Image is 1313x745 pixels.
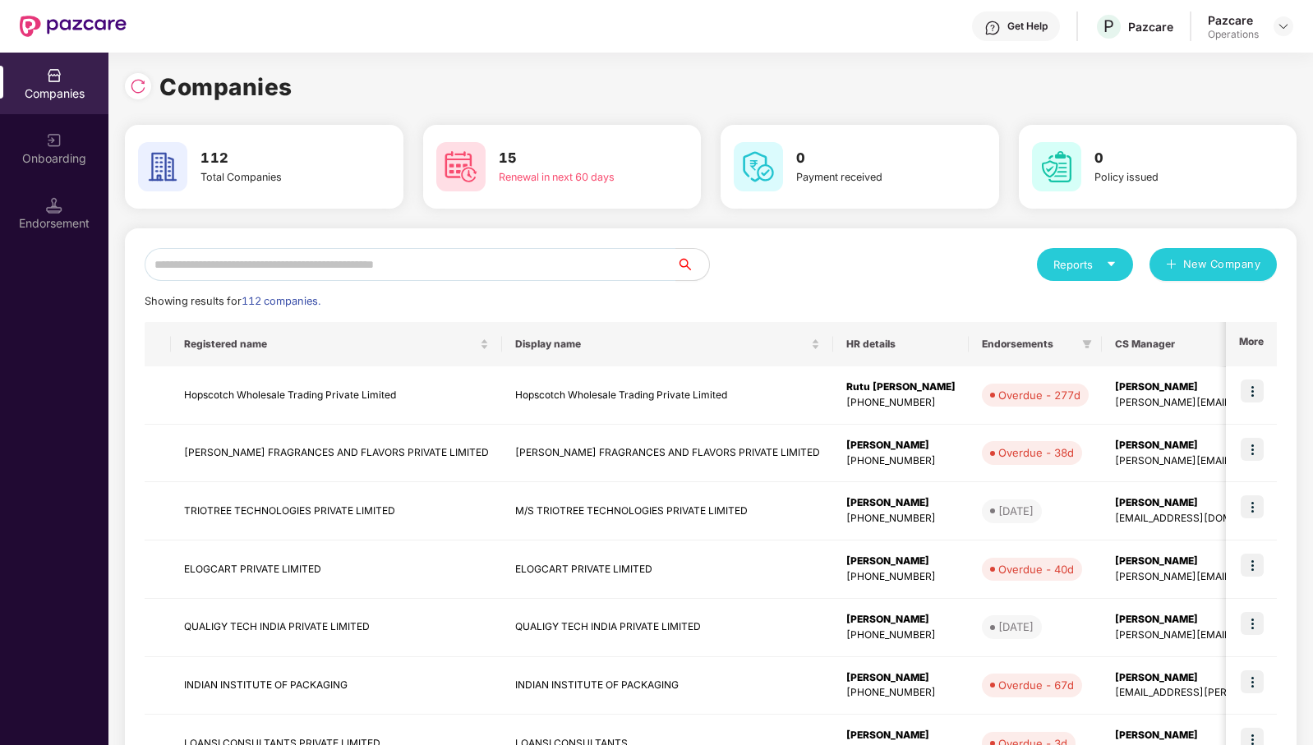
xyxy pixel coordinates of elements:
td: INDIAN INSTITUTE OF PACKAGING [171,657,502,715]
span: Showing results for [145,295,320,307]
div: Overdue - 277d [998,387,1080,403]
div: [DATE] [998,619,1034,635]
td: QUALIGY TECH INDIA PRIVATE LIMITED [171,599,502,657]
th: HR details [833,322,969,366]
div: Get Help [1007,20,1048,33]
img: svg+xml;base64,PHN2ZyB3aWR0aD0iMjAiIGhlaWdodD0iMjAiIHZpZXdCb3g9IjAgMCAyMCAyMCIgZmlsbD0ibm9uZSIgeG... [46,132,62,149]
img: svg+xml;base64,PHN2ZyBpZD0iRHJvcGRvd24tMzJ4MzIiIHhtbG5zPSJodHRwOi8vd3d3LnczLm9yZy8yMDAwL3N2ZyIgd2... [1277,20,1290,33]
div: Operations [1208,28,1259,41]
img: svg+xml;base64,PHN2ZyBpZD0iQ29tcGFuaWVzIiB4bWxucz0iaHR0cDovL3d3dy53My5vcmcvMjAwMC9zdmciIHdpZHRoPS... [46,67,62,84]
span: filter [1082,339,1092,349]
img: icon [1241,670,1264,693]
span: New Company [1183,256,1261,273]
div: [PERSON_NAME] [846,612,956,628]
td: Hopscotch Wholesale Trading Private Limited [502,366,833,425]
img: icon [1241,379,1264,402]
span: search [675,258,709,271]
td: [PERSON_NAME] FRAGRANCES AND FLAVORS PRIVATE LIMITED [502,425,833,483]
div: [PERSON_NAME] [846,554,956,569]
td: QUALIGY TECH INDIA PRIVATE LIMITED [502,599,833,657]
td: M/S TRIOTREE TECHNOLOGIES PRIVATE LIMITED [502,482,833,540]
th: More [1226,322,1277,366]
span: Endorsements [982,338,1076,351]
span: caret-down [1106,259,1117,269]
div: Overdue - 40d [998,561,1074,577]
img: icon [1241,438,1264,461]
th: Display name [502,322,833,366]
h3: 0 [1094,148,1236,169]
img: svg+xml;base64,PHN2ZyB4bWxucz0iaHR0cDovL3d3dy53My5vcmcvMjAwMC9zdmciIHdpZHRoPSI2MCIgaGVpZ2h0PSI2MC... [436,142,486,191]
div: Total Companies [200,169,342,186]
span: filter [1079,334,1095,354]
div: Renewal in next 60 days [499,169,640,186]
div: [DATE] [998,503,1034,519]
div: Rutu [PERSON_NAME] [846,379,956,395]
img: icon [1241,554,1264,577]
button: plusNew Company [1149,248,1277,281]
div: Reports [1053,256,1117,273]
div: [PHONE_NUMBER] [846,511,956,527]
span: plus [1166,259,1177,272]
div: [PERSON_NAME] [846,728,956,743]
button: search [675,248,710,281]
div: [PERSON_NAME] [846,670,956,686]
div: Overdue - 38d [998,444,1074,461]
td: TRIOTREE TECHNOLOGIES PRIVATE LIMITED [171,482,502,540]
img: svg+xml;base64,PHN2ZyB4bWxucz0iaHR0cDovL3d3dy53My5vcmcvMjAwMC9zdmciIHdpZHRoPSI2MCIgaGVpZ2h0PSI2MC... [1032,142,1081,191]
h3: 112 [200,148,342,169]
div: [PHONE_NUMBER] [846,685,956,701]
img: New Pazcare Logo [20,16,127,37]
h1: Companies [159,69,293,105]
td: [PERSON_NAME] FRAGRANCES AND FLAVORS PRIVATE LIMITED [171,425,502,483]
div: [PHONE_NUMBER] [846,453,956,469]
div: [PHONE_NUMBER] [846,628,956,643]
td: ELOGCART PRIVATE LIMITED [502,540,833,599]
td: Hopscotch Wholesale Trading Private Limited [171,366,502,425]
div: Pazcare [1208,12,1259,28]
img: svg+xml;base64,PHN2ZyBpZD0iUmVsb2FkLTMyeDMyIiB4bWxucz0iaHR0cDovL3d3dy53My5vcmcvMjAwMC9zdmciIHdpZH... [130,78,146,94]
div: [PERSON_NAME] [846,438,956,453]
img: svg+xml;base64,PHN2ZyB3aWR0aD0iMTQuNSIgaGVpZ2h0PSIxNC41IiB2aWV3Qm94PSIwIDAgMTYgMTYiIGZpbGw9Im5vbm... [46,197,62,214]
td: ELOGCART PRIVATE LIMITED [171,540,502,599]
div: Pazcare [1128,19,1173,34]
img: svg+xml;base64,PHN2ZyB4bWxucz0iaHR0cDovL3d3dy53My5vcmcvMjAwMC9zdmciIHdpZHRoPSI2MCIgaGVpZ2h0PSI2MC... [734,142,783,191]
div: [PHONE_NUMBER] [846,395,956,411]
div: [PERSON_NAME] [846,495,956,511]
img: icon [1241,495,1264,518]
div: Overdue - 67d [998,677,1074,693]
h3: 0 [796,148,938,169]
th: Registered name [171,322,502,366]
img: icon [1241,612,1264,635]
span: P [1103,16,1114,36]
img: svg+xml;base64,PHN2ZyB4bWxucz0iaHR0cDovL3d3dy53My5vcmcvMjAwMC9zdmciIHdpZHRoPSI2MCIgaGVpZ2h0PSI2MC... [138,142,187,191]
h3: 15 [499,148,640,169]
div: Payment received [796,169,938,186]
div: [PHONE_NUMBER] [846,569,956,585]
span: 112 companies. [242,295,320,307]
td: INDIAN INSTITUTE OF PACKAGING [502,657,833,715]
span: Display name [515,338,808,351]
img: svg+xml;base64,PHN2ZyBpZD0iSGVscC0zMngzMiIgeG1sbnM9Imh0dHA6Ly93d3cudzMub3JnLzIwMDAvc3ZnIiB3aWR0aD... [984,20,1001,36]
div: Policy issued [1094,169,1236,186]
span: Registered name [184,338,477,351]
